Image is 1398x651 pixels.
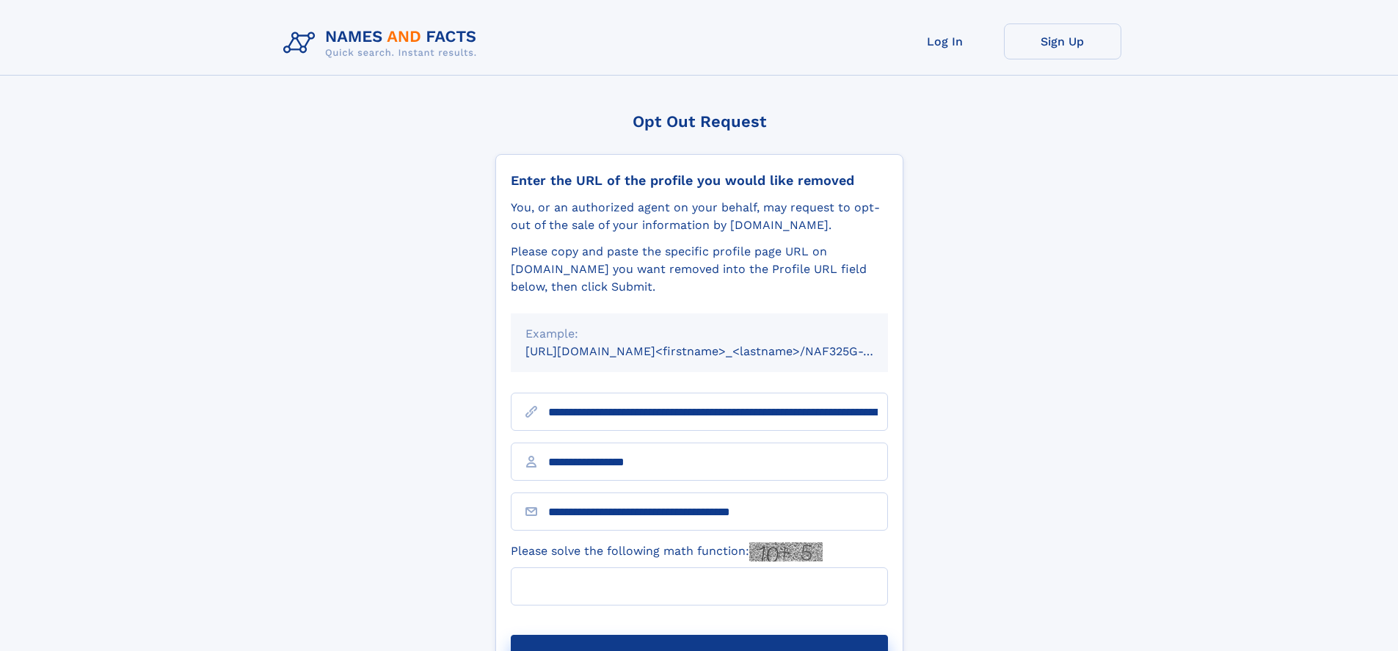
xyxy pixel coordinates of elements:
[511,243,888,296] div: Please copy and paste the specific profile page URL on [DOMAIN_NAME] you want removed into the Pr...
[511,172,888,189] div: Enter the URL of the profile you would like removed
[495,112,903,131] div: Opt Out Request
[277,23,489,63] img: Logo Names and Facts
[1004,23,1121,59] a: Sign Up
[525,344,916,358] small: [URL][DOMAIN_NAME]<firstname>_<lastname>/NAF325G-xxxxxxxx
[525,325,873,343] div: Example:
[511,542,823,561] label: Please solve the following math function:
[887,23,1004,59] a: Log In
[511,199,888,234] div: You, or an authorized agent on your behalf, may request to opt-out of the sale of your informatio...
